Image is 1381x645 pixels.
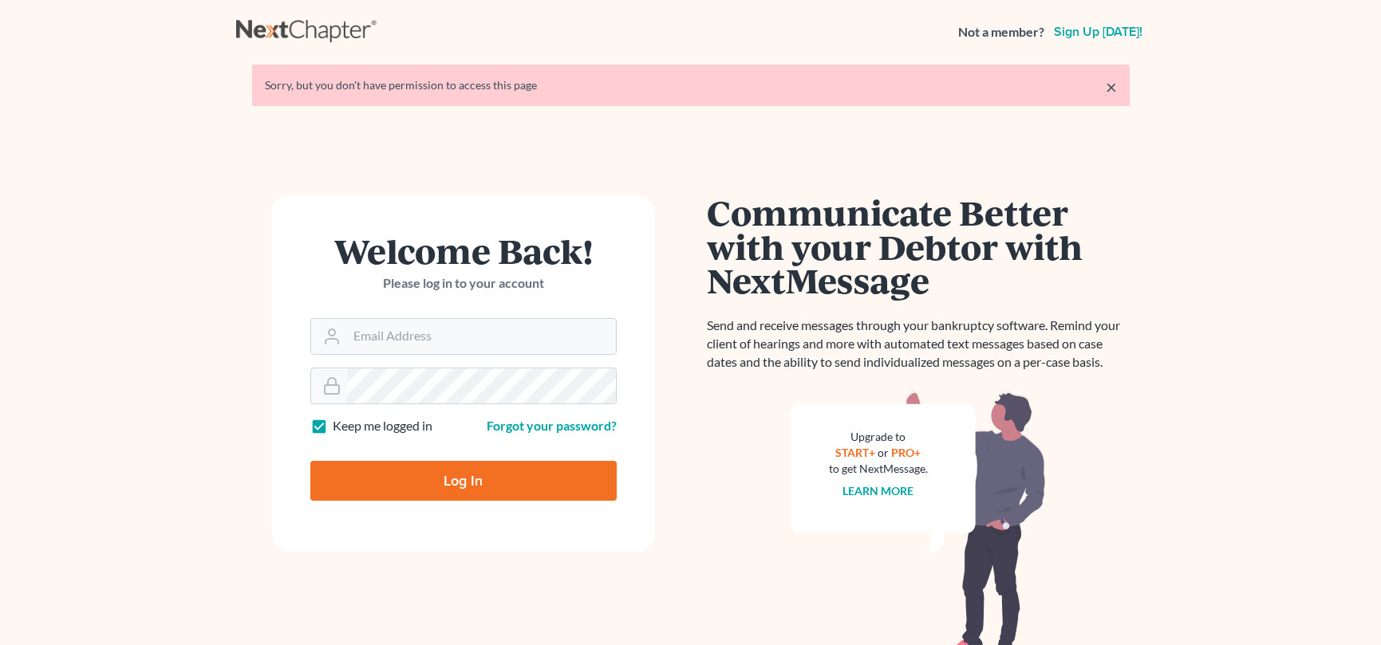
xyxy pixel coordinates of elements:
div: Upgrade to [829,429,928,445]
h1: Welcome Back! [310,234,617,268]
div: to get NextMessage. [829,461,928,477]
span: or [878,446,889,459]
a: Sign up [DATE]! [1051,26,1146,38]
a: Forgot your password? [487,418,617,433]
div: Sorry, but you don't have permission to access this page [265,77,1117,93]
p: Send and receive messages through your bankruptcy software. Remind your client of hearings and mo... [707,317,1130,372]
p: Please log in to your account [310,274,617,293]
a: START+ [835,446,875,459]
h1: Communicate Better with your Debtor with NextMessage [707,195,1130,297]
strong: Not a member? [958,23,1044,41]
a: × [1106,77,1117,96]
a: PRO+ [891,446,921,459]
a: Learn more [842,484,913,498]
input: Email Address [347,319,616,354]
label: Keep me logged in [333,417,432,435]
input: Log In [310,461,617,501]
